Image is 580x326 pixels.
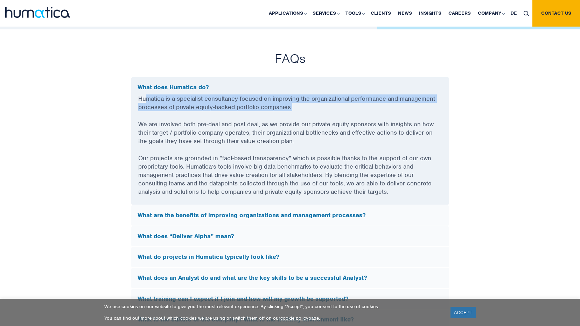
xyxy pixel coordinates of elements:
h5: What does “Deliver Alpha” mean? [138,233,443,240]
img: logo [5,7,70,18]
p: We are involved both pre-deal and post deal, as we provide our private equity sponsors with insig... [138,120,442,154]
p: You can find out more about which cookies we are using or switch them off on our page. [104,315,442,321]
h5: What training can I expect if I join and how will my growth be supported? [138,295,443,303]
a: ACCEPT [450,307,476,318]
p: Our projects are grounded in “fact-based transparency” which is possible thanks to the support of... [138,154,442,205]
h5: What do projects in Humatica typically look like? [138,253,443,261]
h5: What are the benefits of improving organizations and management processes? [138,212,443,219]
img: search_icon [524,11,529,16]
a: cookie policy [280,315,308,321]
span: DE [511,10,517,16]
p: Humatica is a specialist consultancy focused on improving the organizational performance and mana... [138,94,442,120]
h3: FAQs [96,50,484,66]
h5: What does Humatica do? [138,84,443,91]
p: We use cookies on our website to give you the most relevant experience. By clicking “Accept”, you... [104,304,442,310]
h5: What does an Analyst do and what are the key skills to be a successful Analyst? [138,274,443,282]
